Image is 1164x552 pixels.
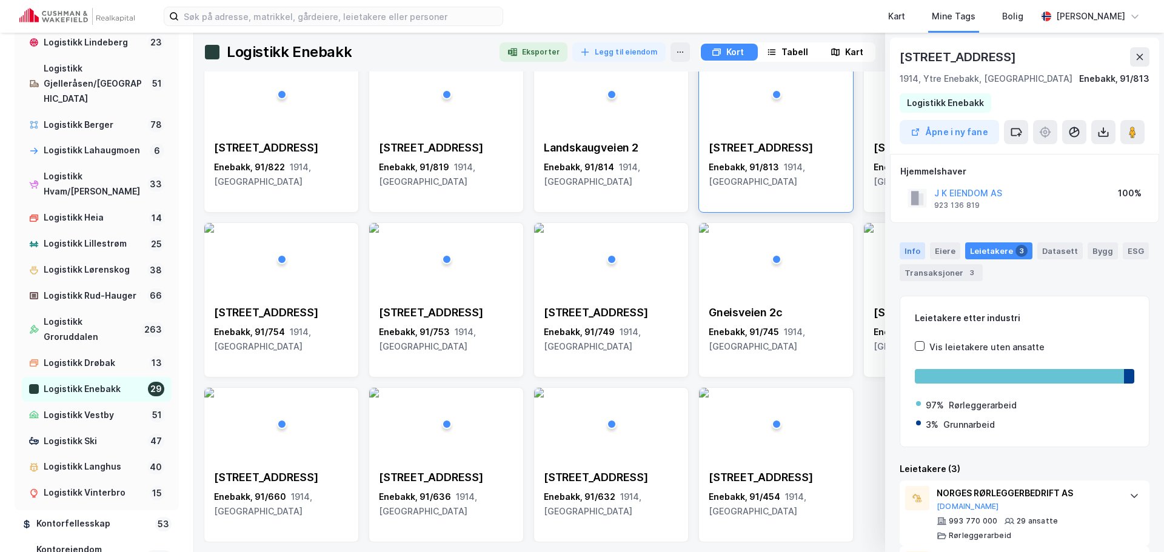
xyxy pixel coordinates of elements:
div: Logistikk Berger [44,118,143,133]
div: Rørleggerarbeid [949,398,1017,413]
a: Logistikk Drøbak13 [22,351,172,376]
img: 256x120 [534,388,544,397]
div: [STREET_ADDRESS] [900,47,1018,67]
a: Logistikk Berger78 [22,113,172,138]
a: Logistikk Groruddalen263 [22,310,172,350]
div: Enebakk, 91/454 [709,490,843,519]
div: [STREET_ADDRESS] [214,305,349,320]
div: Logistikk Enebakk [44,382,143,397]
div: [STREET_ADDRESS] [214,141,349,155]
div: Enebakk, 91/754 [214,325,349,354]
div: 66 [147,288,164,303]
div: Logistikk Lahaugmoen [44,143,145,158]
div: Enebakk, 91/737 [874,325,1008,354]
div: Logistikk Heia [44,210,144,225]
div: 3 [966,267,978,279]
div: Logistikk Vestby [44,408,145,423]
button: Legg til eiendom [572,42,666,62]
div: Bygg [1088,242,1118,259]
span: 1914, [GEOGRAPHIC_DATA] [709,327,805,351]
div: Kontrollprogram for chat [1103,494,1164,552]
div: Enebakk, 91/749 [544,325,678,354]
div: Logistikk Hvam/[PERSON_NAME] [44,169,142,199]
div: Mine Tags [932,9,975,24]
a: Logistikk Vestby51 [22,403,172,428]
div: 78 [148,118,164,132]
div: ESG [1123,242,1149,259]
div: 15 [150,486,164,500]
div: Landskaugveien 2 [544,141,678,155]
a: Logistikk Ski47 [22,429,172,454]
a: Logistikk Lillestrøm25 [22,231,172,256]
div: Datasett [1037,242,1083,259]
div: Leietakere [965,242,1032,259]
img: 256x120 [699,223,709,233]
div: [STREET_ADDRESS] [874,305,1008,320]
div: Enebakk, 91/814 [544,160,678,189]
span: 1914, [GEOGRAPHIC_DATA] [214,327,311,351]
iframe: Chat Widget [1103,494,1164,552]
a: Kontorfellesskap53 [15,511,179,536]
div: [STREET_ADDRESS] [874,141,1008,155]
img: cushman-wakefield-realkapital-logo.202ea83816669bd177139c58696a8fa1.svg [19,8,135,25]
div: Logistikk Gjelleråsen/[GEOGRAPHIC_DATA] [44,61,145,107]
span: 1914, [GEOGRAPHIC_DATA] [379,491,477,516]
img: 256x120 [204,223,214,233]
a: Logistikk Lørenskog38 [22,258,172,282]
div: [STREET_ADDRESS] [544,470,678,485]
a: Logistikk Vinterbro15 [22,481,172,505]
button: Åpne i ny fane [900,120,999,144]
div: Leietakere (3) [900,462,1149,476]
img: 256x120 [369,388,379,397]
div: 3 [1015,245,1028,257]
div: 13 [149,356,164,370]
div: Logistikk Rud-Hauger [44,288,142,304]
div: 1914, Ytre Enebakk, [GEOGRAPHIC_DATA] [900,71,1072,86]
div: 33 [147,177,164,191]
img: 256x120 [534,223,544,233]
a: Logistikk Heia14 [22,205,172,230]
div: Enebakk, 91/636 [379,490,513,519]
div: [STREET_ADDRESS] [709,141,843,155]
div: Enebakk, 91/819 [379,160,513,189]
div: Bolig [1002,9,1023,24]
div: 14 [149,211,164,225]
a: Logistikk Enebakk29 [22,377,172,402]
div: 23 [148,35,164,50]
div: Transaksjoner [900,264,983,281]
div: Enebakk, 91/753 [379,325,513,354]
span: 1914, [GEOGRAPHIC_DATA] [544,327,641,351]
div: 263 [142,322,164,337]
div: [STREET_ADDRESS] [709,470,843,485]
a: Logistikk Rud-Hauger66 [22,284,172,308]
span: 1914, [GEOGRAPHIC_DATA] [874,327,971,351]
div: 51 [150,408,164,422]
div: Logistikk Lindeberg [44,35,143,50]
div: 97% [926,398,944,413]
div: Gneisveien 2c [709,305,843,320]
span: 1914, [GEOGRAPHIC_DATA] [544,491,641,516]
div: 923 136 819 [934,201,980,210]
span: 1914, [GEOGRAPHIC_DATA] [709,162,805,187]
div: [STREET_ADDRESS] [379,470,513,485]
div: Enebakk, 91/802 [874,160,1008,189]
input: Søk på adresse, matrikkel, gårdeiere, leietakere eller personer [179,7,503,25]
div: 25 [149,237,164,251]
div: Logistikk Drøbak [44,356,144,371]
div: Logistikk Enebakk [907,96,984,110]
div: 3% [926,417,938,432]
span: 1914, [GEOGRAPHIC_DATA] [214,491,312,516]
div: Kort [726,45,744,59]
div: [STREET_ADDRESS] [544,305,678,320]
div: [STREET_ADDRESS] [379,141,513,155]
div: 51 [150,76,164,91]
div: Logistikk Enebakk [227,42,352,62]
div: Enebakk, 91/822 [214,160,349,189]
div: Logistikk Ski [44,434,143,449]
span: 1914, [GEOGRAPHIC_DATA] [874,162,971,187]
div: Logistikk Lillestrøm [44,236,144,251]
div: Logistikk Lørenskog [44,262,142,278]
button: Eksporter [500,42,567,62]
div: 100% [1118,186,1142,201]
span: 1914, [GEOGRAPHIC_DATA] [709,491,806,516]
